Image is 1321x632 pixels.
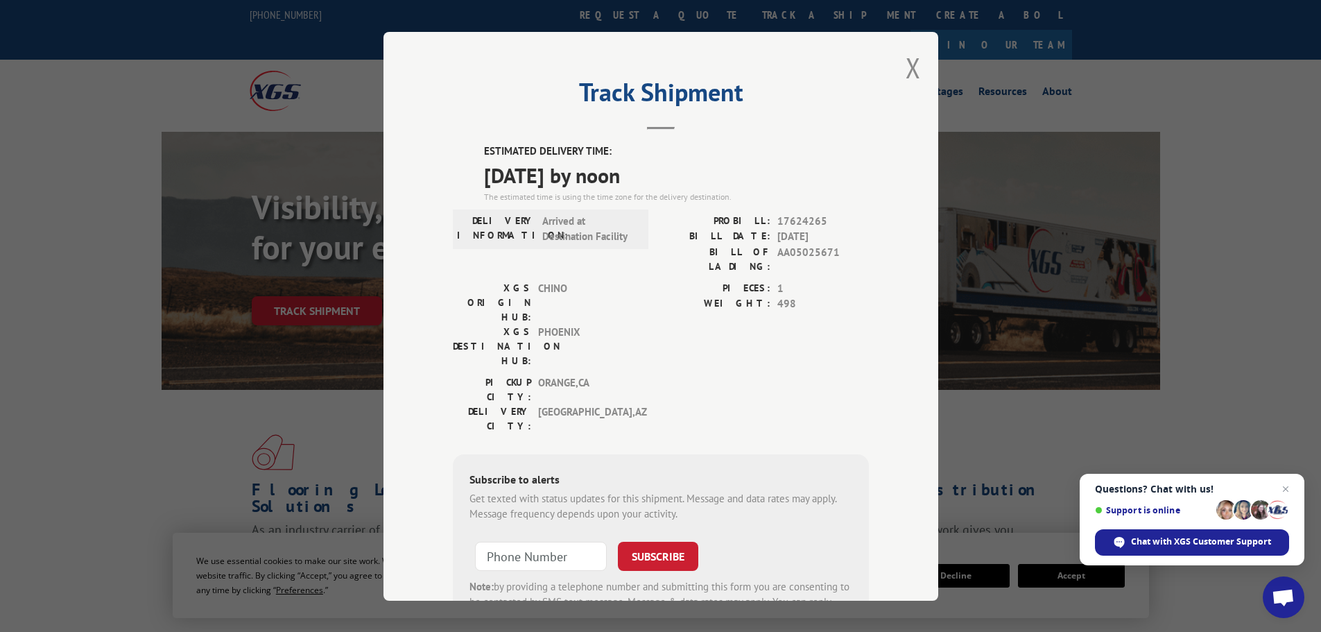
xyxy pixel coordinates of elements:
div: Chat with XGS Customer Support [1095,529,1289,556]
label: ESTIMATED DELIVERY TIME: [484,144,869,160]
strong: Note: [469,579,494,592]
span: 17624265 [777,213,869,229]
span: Arrived at Destination Facility [542,213,636,244]
span: 1 [777,280,869,296]
div: Subscribe to alerts [469,470,852,490]
h2: Track Shipment [453,83,869,109]
span: [DATE] by noon [484,159,869,190]
span: ORANGE , CA [538,375,632,404]
div: The estimated time is using the time zone for the delivery destination. [484,190,869,203]
div: Open chat [1263,577,1304,618]
label: DELIVERY CITY: [453,404,531,433]
span: PHOENIX [538,324,632,368]
label: PIECES: [661,280,770,296]
span: Support is online [1095,505,1211,515]
label: BILL DATE: [661,229,770,245]
span: CHINO [538,280,632,324]
label: XGS ORIGIN HUB: [453,280,531,324]
span: [GEOGRAPHIC_DATA] , AZ [538,404,632,433]
span: Questions? Chat with us! [1095,484,1289,495]
div: Get texted with status updates for this shipment. Message and data rates may apply. Message frequ... [469,490,852,522]
span: Chat with XGS Customer Support [1131,536,1271,548]
span: 498 [777,296,869,312]
input: Phone Number [475,541,607,570]
label: PICKUP CITY: [453,375,531,404]
label: PROBILL: [661,213,770,229]
label: WEIGHT: [661,296,770,312]
span: Close chat [1277,481,1294,497]
button: Close modal [906,49,921,86]
label: XGS DESTINATION HUB: [453,324,531,368]
span: [DATE] [777,229,869,245]
label: BILL OF LADING: [661,244,770,273]
button: SUBSCRIBE [618,541,698,570]
label: DELIVERY INFORMATION: [457,213,535,244]
div: by providing a telephone number and submitting this form you are consenting to be contacted by SM... [469,579,852,626]
span: AA05025671 [777,244,869,273]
